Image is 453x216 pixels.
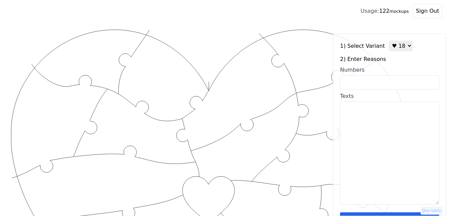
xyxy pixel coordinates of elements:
[390,9,409,14] small: mockups
[340,66,439,74] div: Numbers
[361,7,409,15] div: 122
[340,55,439,63] label: 2) Enter Reasons
[340,42,385,50] label: 1) Select Variant
[340,92,439,100] div: Texts
[340,75,439,89] input: Numbers
[361,8,379,14] span: Usage:
[413,4,442,18] button: Sign Out
[421,207,443,215] button: Dev tools
[340,102,439,205] textarea: Texts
